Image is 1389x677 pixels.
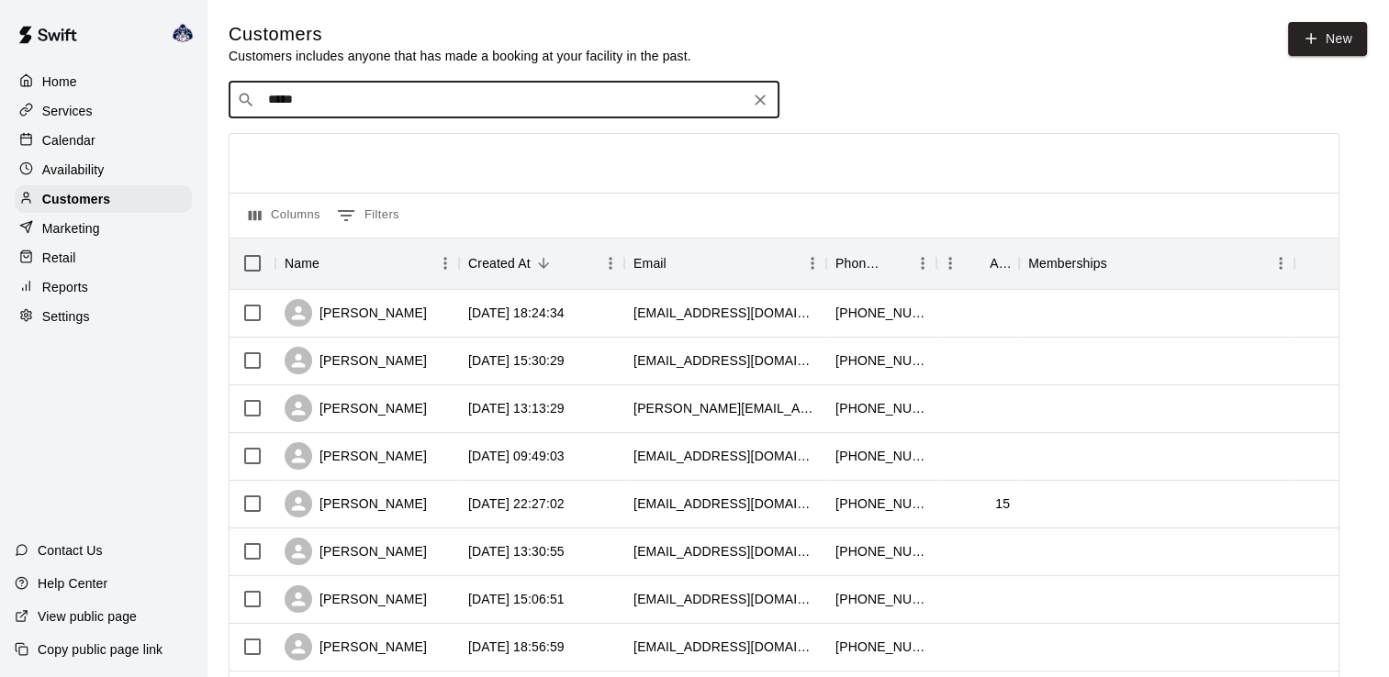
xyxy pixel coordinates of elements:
[42,219,100,238] p: Marketing
[15,303,192,330] a: Settings
[15,215,192,242] a: Marketing
[835,447,927,465] div: +16093200098
[468,542,565,560] div: 2025-08-09 13:30:55
[42,102,93,120] p: Services
[826,238,936,289] div: Phone Number
[1267,250,1294,277] button: Menu
[835,494,927,513] div: +12672400233
[468,590,565,608] div: 2025-08-05 15:06:51
[1107,250,1133,276] button: Sort
[633,399,817,417] div: stacy.reagan917@gmail.com
[835,304,927,322] div: +18563048606
[15,156,192,183] a: Availability
[229,22,691,47] h5: Customers
[168,15,207,51] div: Larry Yurkonis
[285,238,319,289] div: Name
[1288,22,1367,56] a: New
[468,238,531,289] div: Created At
[285,442,427,470] div: [PERSON_NAME]
[633,304,817,322] div: klz5025@gmail.com
[15,244,192,272] a: Retail
[244,201,325,230] button: Select columns
[38,607,137,626] p: View public page
[995,494,1010,513] div: 15
[285,633,427,660] div: [PERSON_NAME]
[835,238,883,289] div: Phone Number
[1019,238,1294,289] div: Memberships
[468,351,565,370] div: 2025-08-12 15:30:29
[909,250,936,277] button: Menu
[468,399,565,417] div: 2025-08-12 13:13:29
[624,238,826,289] div: Email
[285,490,427,517] div: [PERSON_NAME]
[1028,238,1107,289] div: Memberships
[42,278,88,296] p: Reports
[633,494,817,513] div: devinmartinez237@gmail.com
[431,250,459,277] button: Menu
[15,68,192,95] a: Home
[229,82,779,118] div: Search customers by name or email
[229,47,691,65] p: Customers includes anyone that has made a booking at your facility in the past.
[468,638,565,656] div: 2025-08-04 18:56:59
[835,351,927,370] div: +17326446760
[835,638,927,656] div: +12153785767
[42,249,76,267] p: Retail
[799,250,826,277] button: Menu
[531,250,556,276] button: Sort
[633,447,817,465] div: stbutler75@gmail.com
[285,394,427,422] div: [PERSON_NAME]
[468,494,565,513] div: 2025-08-10 22:27:02
[633,590,817,608] div: drhardy@professionalsportandspine.com
[936,250,964,277] button: Menu
[633,638,817,656] div: brogantim28@gmail.com
[42,190,110,208] p: Customers
[835,542,927,560] div: +16099230265
[633,238,666,289] div: Email
[172,22,194,44] img: Larry Yurkonis
[666,250,692,276] button: Sort
[285,347,427,374] div: [PERSON_NAME]
[459,238,624,289] div: Created At
[15,185,192,213] a: Customers
[42,161,105,179] p: Availability
[15,127,192,154] a: Calendar
[990,238,1010,289] div: Age
[285,538,427,565] div: [PERSON_NAME]
[38,541,103,560] p: Contact Us
[42,307,90,326] p: Settings
[285,585,427,613] div: [PERSON_NAME]
[964,250,990,276] button: Sort
[42,131,95,150] p: Calendar
[835,590,927,608] div: +16093462954
[468,304,565,322] div: 2025-08-12 18:24:34
[747,87,773,113] button: Clear
[15,273,192,301] a: Reports
[285,299,427,327] div: [PERSON_NAME]
[15,97,192,125] a: Services
[883,250,909,276] button: Sort
[42,72,77,91] p: Home
[835,399,927,417] div: +18566558467
[38,640,162,659] p: Copy public page link
[319,250,345,276] button: Sort
[275,238,459,289] div: Name
[633,542,817,560] div: rogshannj@aol.com
[597,250,624,277] button: Menu
[332,201,404,230] button: Show filters
[468,447,565,465] div: 2025-08-12 09:49:03
[936,238,1019,289] div: Age
[38,574,107,593] p: Help Center
[633,351,817,370] div: wittsyswife33@gmail.com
